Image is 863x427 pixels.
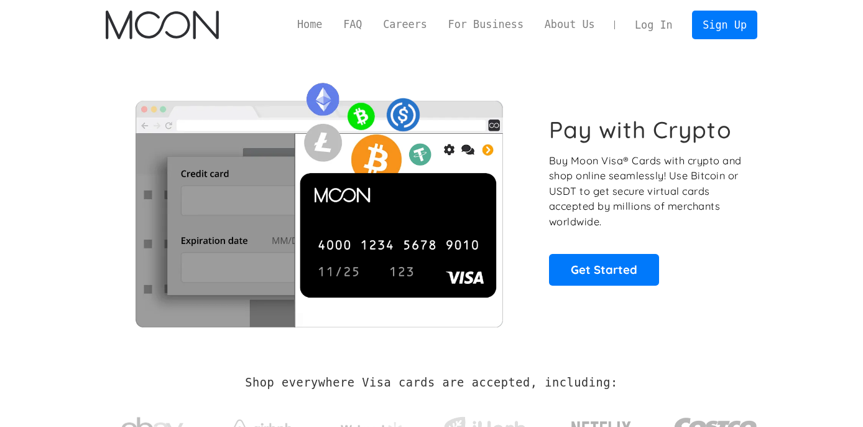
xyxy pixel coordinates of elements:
a: Get Started [549,254,659,285]
a: For Business [438,17,534,32]
a: Log In [624,11,683,39]
a: Home [287,17,333,32]
p: Buy Moon Visa® Cards with crypto and shop online seamlessly! Use Bitcoin or USDT to get secure vi... [549,153,744,230]
a: About Us [534,17,606,32]
h2: Shop everywhere Visa cards are accepted, including: [245,376,617,390]
h1: Pay with Crypto [549,116,732,144]
img: Moon Logo [106,11,218,39]
a: Sign Up [692,11,757,39]
a: FAQ [333,17,372,32]
a: home [106,11,218,39]
a: Careers [372,17,437,32]
img: Moon Cards let you spend your crypto anywhere Visa is accepted. [106,74,532,327]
